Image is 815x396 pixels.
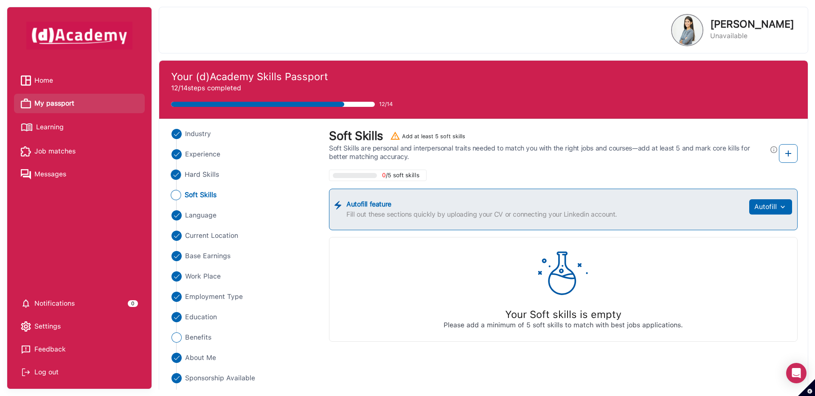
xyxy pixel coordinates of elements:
[169,332,319,343] li: Close
[171,71,796,83] h4: Your (d)Academy Skills Passport
[538,248,589,298] img: ...
[185,190,217,200] span: Soft Skills
[21,97,138,110] a: My passport iconMy passport
[185,231,238,241] span: Current Location
[34,320,61,333] span: Settings
[786,363,807,383] div: Open Intercom Messenger
[169,190,320,200] li: Close
[185,149,220,159] span: Experience
[710,19,794,29] p: [PERSON_NAME]
[171,312,182,322] img: ...
[171,271,182,282] img: ...
[390,131,400,141] img: ...
[21,169,31,179] img: Messages icon
[169,149,319,159] li: Close
[329,129,383,142] label: Soft Skills
[749,199,792,215] button: Autofill
[185,312,217,322] span: Education
[21,343,138,356] a: Feedback
[770,145,777,155] img: Info
[171,353,182,363] img: ...
[169,129,319,139] li: Close
[444,321,683,330] div: Please add a minimum of 5 soft skills to match with best jobs applications.
[171,231,182,241] img: ...
[777,203,787,211] img: ...
[185,292,243,302] span: Employment Type
[379,100,393,109] span: 12/14
[346,199,744,209] label: Autofill feature
[169,292,319,302] li: Close
[169,353,319,363] li: Close
[34,168,66,181] span: Messages
[171,210,182,220] img: ...
[783,148,793,159] img: add
[185,271,221,282] span: Work Place
[34,97,74,110] span: My passport
[779,144,798,163] button: add
[185,373,255,383] span: Sponsorship Available
[171,373,182,383] img: ...
[171,292,182,302] img: ...
[382,172,386,179] span: 0
[169,170,320,180] li: Close
[171,149,182,159] img: ...
[34,145,76,158] span: Job matches
[36,121,64,134] span: Learning
[346,209,744,220] label: Fill out these sections quickly by uploading your CV or connecting your Linkedin account.
[21,298,31,309] img: setting
[171,332,182,343] img: ...
[185,129,211,139] span: Industry
[21,146,31,156] img: Job matches icon
[21,74,138,87] a: Home iconHome
[171,83,796,93] p: 12/14 steps completed
[710,31,794,41] p: Unavailable
[21,75,31,86] img: Home icon
[128,300,138,307] div: 0
[185,353,216,363] span: About Me
[169,312,319,322] li: Close
[185,210,216,220] span: Language
[334,201,341,209] img: ...
[169,210,319,220] li: Close
[169,271,319,282] li: Close
[171,251,182,261] img: ...
[672,15,702,45] img: Profile
[185,170,219,180] span: Hard Skills
[185,332,211,343] span: Benefits
[171,129,182,139] img: ...
[21,168,138,181] a: Messages iconMessages
[171,170,181,180] img: ...
[21,367,31,377] img: Log out
[34,74,53,87] span: Home
[21,145,138,158] a: Job matches iconJob matches
[21,120,138,135] a: Learning iconLearning
[329,144,769,161] span: Soft Skills are personal and interpersonal traits needed to match you with the right jobs and cou...
[169,231,319,241] li: Close
[169,373,319,383] li: Close
[21,98,31,109] img: My passport icon
[21,321,31,332] img: setting
[169,251,319,261] li: Close
[185,251,230,261] span: Base Earnings
[798,379,815,396] button: Set cookie preferences
[386,172,419,179] span: /5 soft skills
[402,132,465,141] div: Add at least 5 soft skills
[21,344,31,354] img: feedback
[444,308,683,321] div: Your Soft skills is empty
[21,120,33,135] img: Learning icon
[26,22,132,50] img: dAcademy
[34,297,75,310] span: Notifications
[21,366,138,379] div: Log out
[171,190,181,200] img: ...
